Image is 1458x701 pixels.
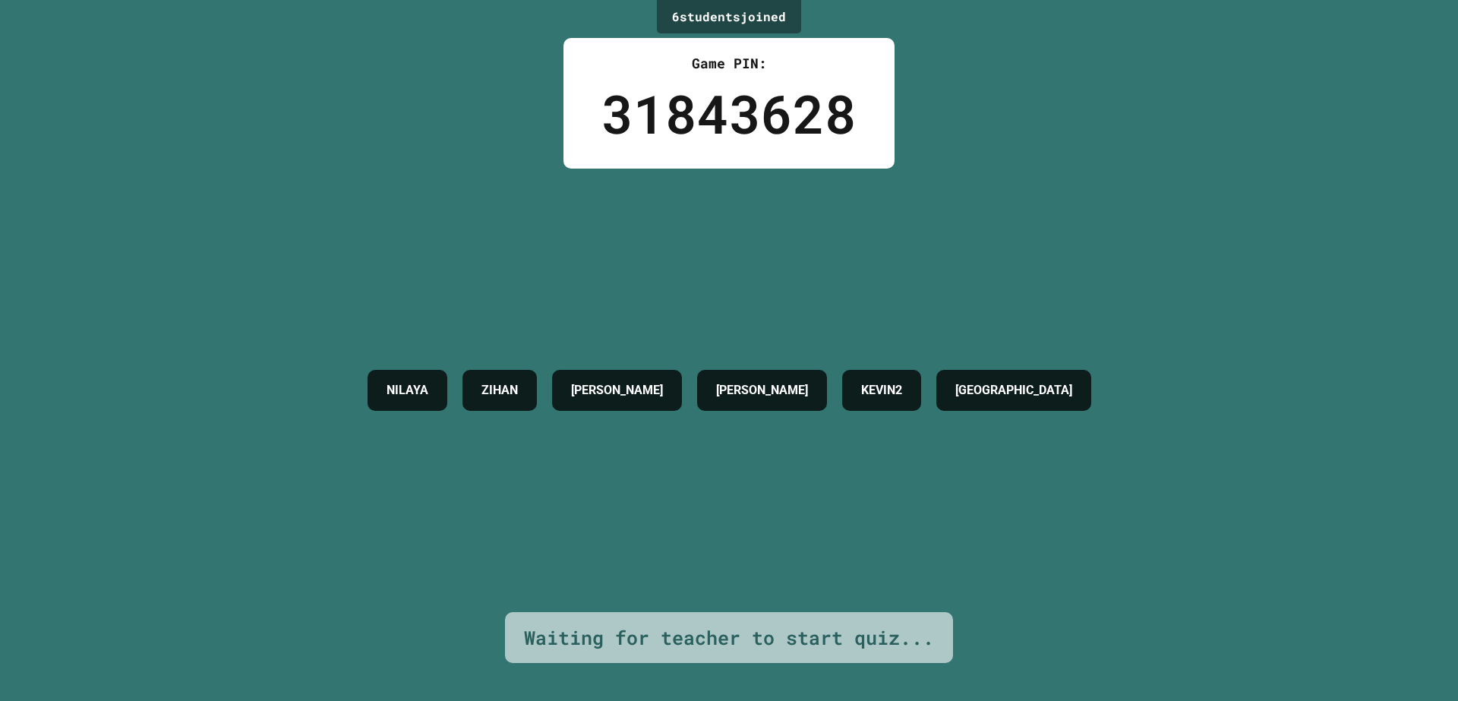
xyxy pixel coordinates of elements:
h4: ZIHAN [481,381,518,399]
h4: [GEOGRAPHIC_DATA] [955,381,1072,399]
h4: [PERSON_NAME] [571,381,663,399]
div: Game PIN: [601,53,857,74]
h4: NILAYA [387,381,428,399]
h4: KEVIN2 [861,381,902,399]
div: Waiting for teacher to start quiz... [524,624,934,652]
h4: [PERSON_NAME] [716,381,808,399]
div: 31843628 [601,74,857,153]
